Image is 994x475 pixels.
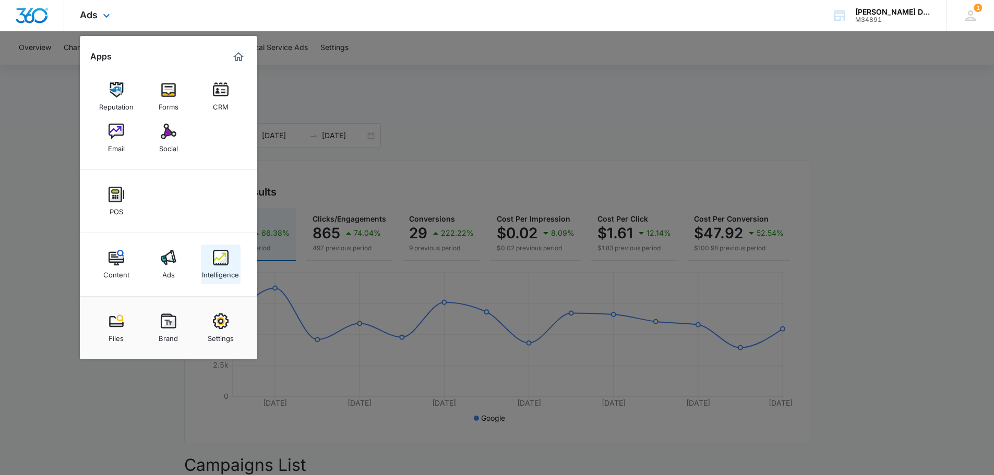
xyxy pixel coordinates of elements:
[80,9,98,20] span: Ads
[110,202,123,216] div: POS
[201,77,241,116] a: CRM
[97,77,136,116] a: Reputation
[162,265,175,279] div: Ads
[855,8,931,16] div: account name
[159,329,178,343] div: Brand
[149,308,188,348] a: Brand
[201,308,241,348] a: Settings
[201,245,241,284] a: Intelligence
[202,265,239,279] div: Intelligence
[90,52,112,62] h2: Apps
[855,16,931,23] div: account id
[149,245,188,284] a: Ads
[97,308,136,348] a: Files
[213,98,229,111] div: CRM
[97,245,136,284] a: Content
[103,265,129,279] div: Content
[230,48,247,65] a: Marketing 360® Dashboard
[974,4,982,12] span: 1
[108,139,125,153] div: Email
[97,118,136,158] a: Email
[159,139,178,153] div: Social
[99,98,134,111] div: Reputation
[149,118,188,158] a: Social
[109,329,124,343] div: Files
[974,4,982,12] div: notifications count
[149,77,188,116] a: Forms
[208,329,234,343] div: Settings
[159,98,178,111] div: Forms
[97,181,136,221] a: POS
